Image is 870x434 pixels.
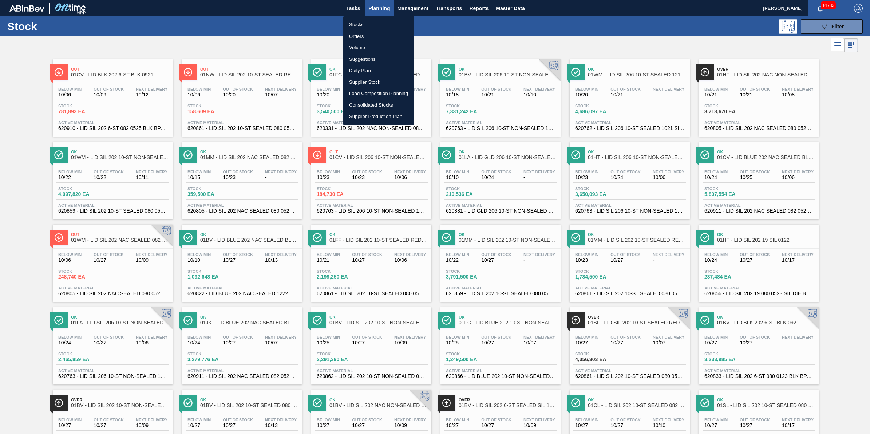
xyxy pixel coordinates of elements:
a: Daily Plan [343,65,414,76]
a: Volume [343,42,414,54]
a: Orders [343,31,414,42]
a: Supplier Stock [343,76,414,88]
a: Stocks [343,19,414,31]
a: Suggestions [343,54,414,65]
a: Load Composition Planning [343,88,414,99]
a: Consolidated Stocks [343,99,414,111]
a: Supplier Production Plan [343,111,414,122]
